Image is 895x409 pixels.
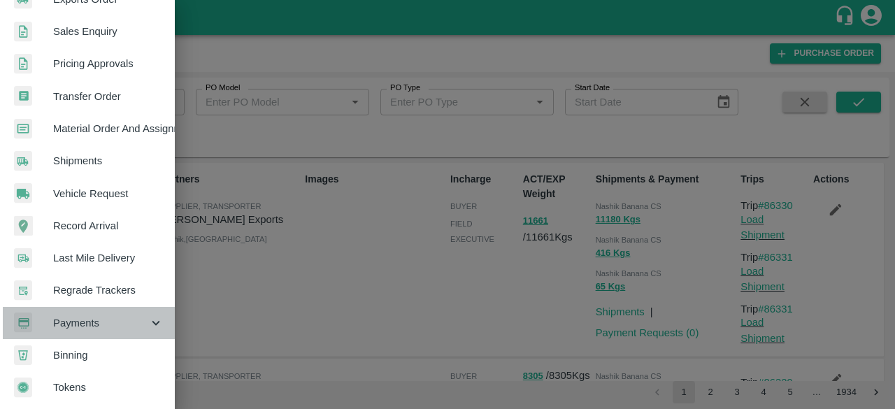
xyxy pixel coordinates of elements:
span: Last Mile Delivery [53,250,164,266]
img: bin [14,345,32,365]
span: Payments [53,315,148,331]
img: centralMaterial [14,119,32,139]
img: vehicle [14,183,32,203]
img: whTracker [14,280,32,301]
span: Material Order And Assignment [53,121,164,136]
img: sales [14,54,32,74]
span: Shipments [53,153,164,168]
img: sales [14,22,32,42]
span: Regrade Trackers [53,282,164,298]
img: tokens [14,378,32,398]
span: Tokens [53,380,164,395]
img: recordArrival [14,216,33,236]
img: shipments [14,151,32,171]
img: delivery [14,248,32,268]
span: Sales Enquiry [53,24,164,39]
span: Binning [53,347,164,363]
img: payment [14,313,32,333]
img: whTransfer [14,86,32,106]
span: Vehicle Request [53,186,164,201]
span: Pricing Approvals [53,56,164,71]
span: Record Arrival [53,218,164,234]
span: Transfer Order [53,89,164,104]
